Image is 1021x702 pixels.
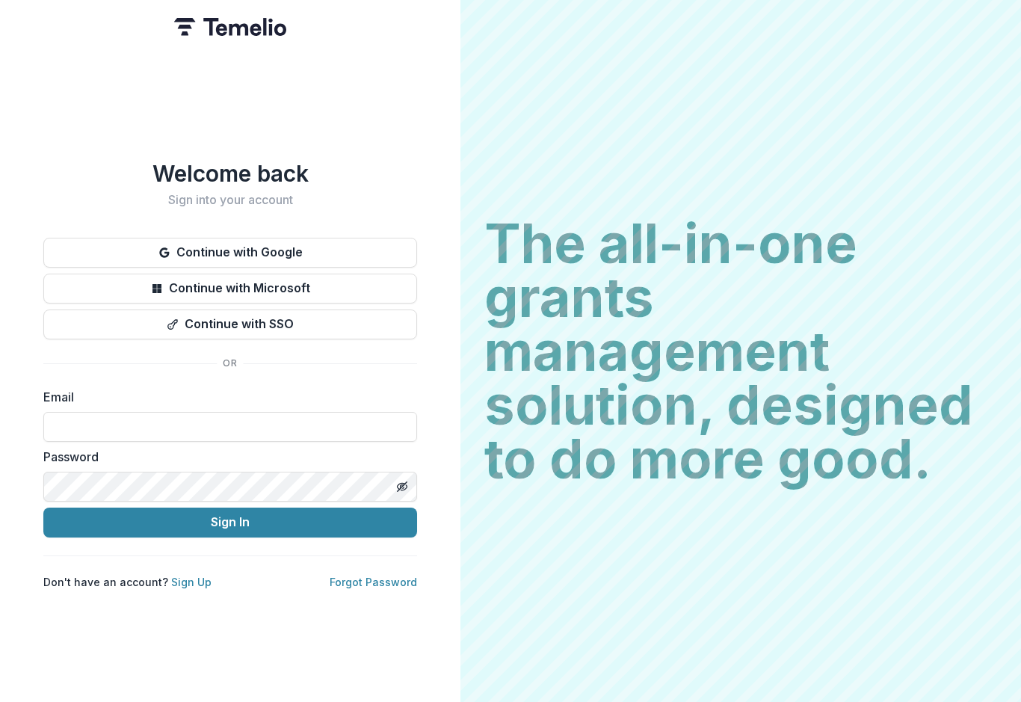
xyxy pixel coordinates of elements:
button: Sign In [43,508,417,538]
button: Toggle password visibility [390,475,414,499]
h1: Welcome back [43,160,417,187]
h2: Sign into your account [43,193,417,207]
button: Continue with SSO [43,310,417,339]
img: Temelio [174,18,286,36]
a: Sign Up [171,576,212,588]
label: Password [43,448,408,466]
p: Don't have an account? [43,574,212,590]
button: Continue with Google [43,238,417,268]
button: Continue with Microsoft [43,274,417,304]
a: Forgot Password [330,576,417,588]
label: Email [43,388,408,406]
